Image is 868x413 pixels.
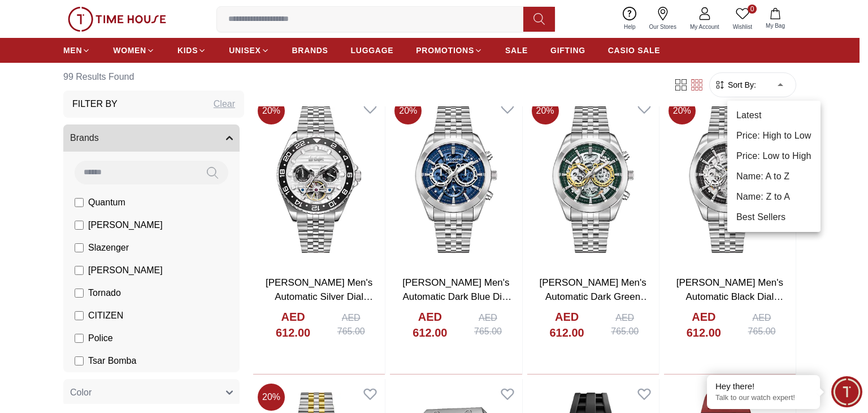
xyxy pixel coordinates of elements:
p: Talk to our watch expert! [715,393,811,403]
div: Hey there! [715,381,811,392]
li: Latest [727,105,821,126]
li: Best Sellers [727,207,821,227]
li: Price: High to Low [727,126,821,146]
li: Name: Z to A [727,187,821,207]
li: Name: A to Z [727,166,821,187]
li: Price: Low to High [727,146,821,166]
div: Chat Widget [831,376,862,407]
